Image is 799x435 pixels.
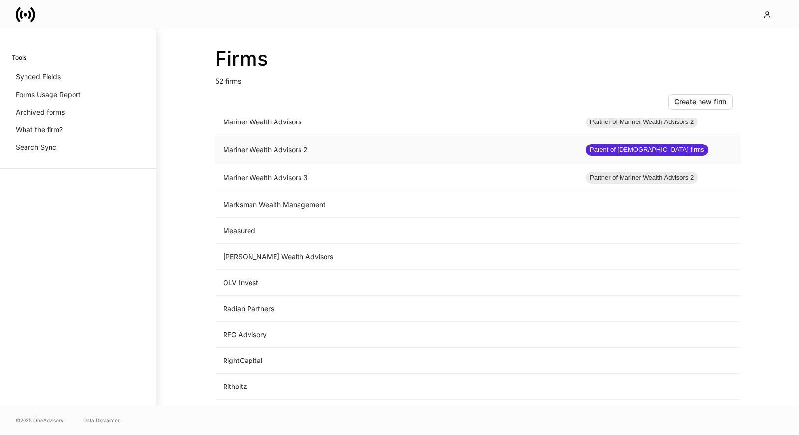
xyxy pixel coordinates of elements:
[215,374,578,400] td: Ritholtz
[586,117,698,127] span: Partner of Mariner Wealth Advisors 2
[12,139,145,156] a: Search Sync
[668,94,733,110] button: Create new firm
[16,107,65,117] p: Archived forms
[215,348,578,374] td: RightCapital
[12,53,26,62] h6: Tools
[16,416,64,424] span: © 2025 OneAdvisory
[215,270,578,296] td: OLV Invest
[215,296,578,322] td: Radian Partners
[215,47,741,71] h2: Firms
[215,244,578,270] td: [PERSON_NAME] Wealth Advisors
[16,125,63,135] p: What the firm?
[674,98,726,105] div: Create new firm
[215,71,741,86] p: 52 firms
[16,143,56,152] p: Search Sync
[215,322,578,348] td: RFG Advisory
[12,68,145,86] a: Synced Fields
[586,145,708,155] span: Parent of [DEMOGRAPHIC_DATA] firms
[215,164,578,192] td: Mariner Wealth Advisors 3
[16,90,81,99] p: Forms Usage Report
[215,192,578,218] td: Marksman Wealth Management
[586,173,698,183] span: Partner of Mariner Wealth Advisors 2
[215,218,578,244] td: Measured
[16,72,61,82] p: Synced Fields
[12,121,145,139] a: What the firm?
[215,400,578,426] td: Sameer
[215,136,578,164] td: Mariner Wealth Advisors 2
[12,103,145,121] a: Archived forms
[12,86,145,103] a: Forms Usage Report
[215,108,578,136] td: Mariner Wealth Advisors
[83,416,120,424] a: Data Disclaimer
